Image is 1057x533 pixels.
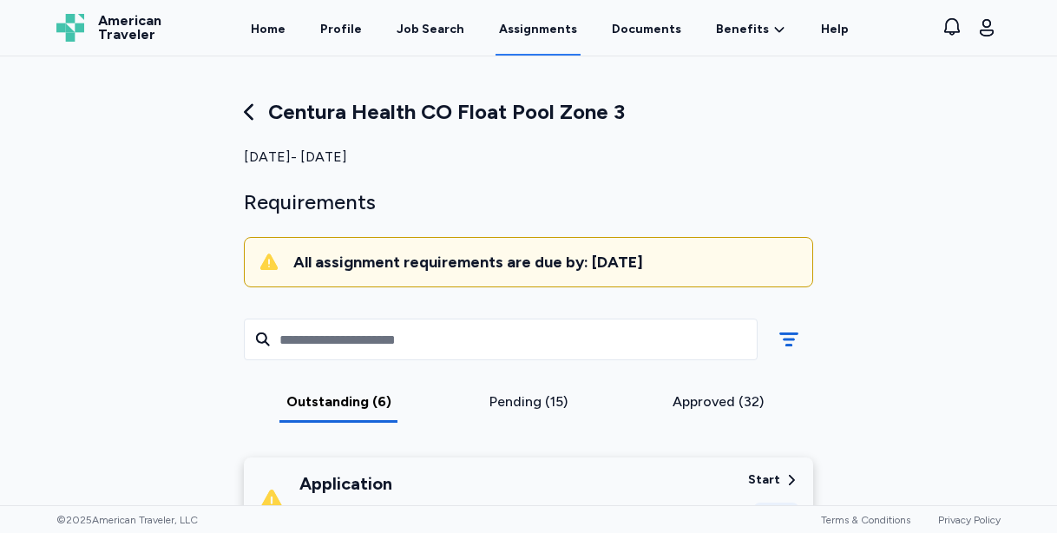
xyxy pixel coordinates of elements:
[441,392,617,412] div: Pending (15)
[496,2,581,56] a: Assignments
[299,471,392,496] div: Application
[293,252,798,273] div: All assignment requirements are due by: [DATE]
[753,503,799,530] div: E-Sign
[748,471,780,489] div: Start
[244,98,813,126] div: Centura Health CO Float Pool Zone 3
[244,147,813,168] div: [DATE] - [DATE]
[716,21,769,38] span: Benefits
[821,514,910,526] a: Terms & Conditions
[397,21,464,38] div: Job Search
[251,392,427,412] div: Outstanding (6)
[56,14,84,42] img: Logo
[716,21,786,38] a: Benefits
[630,392,806,412] div: Approved (32)
[56,513,198,527] span: © 2025 American Traveler, LLC
[244,188,813,216] div: Requirements
[98,14,161,42] span: American Traveler
[938,514,1001,526] a: Privacy Policy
